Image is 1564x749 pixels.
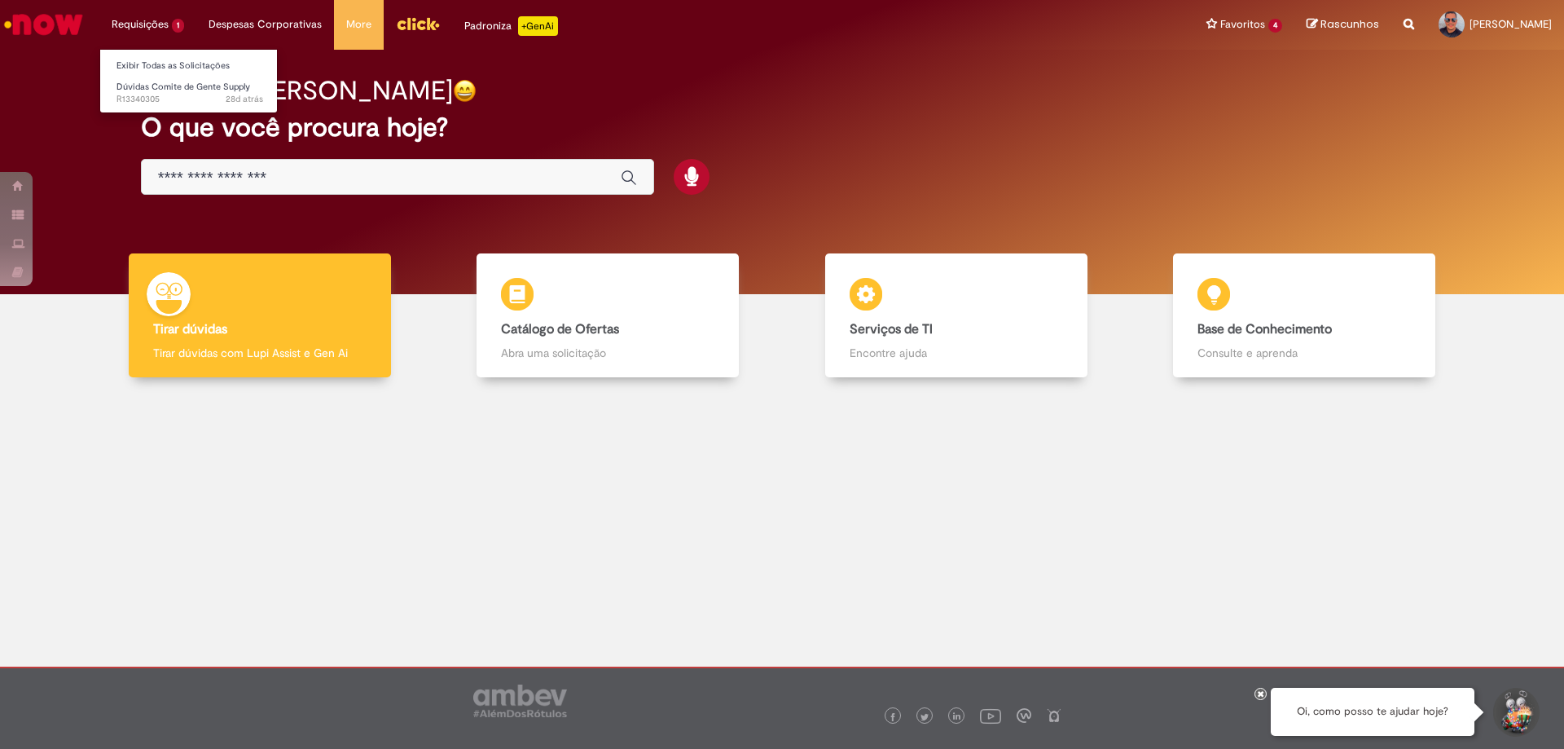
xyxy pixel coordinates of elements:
[1307,17,1379,33] a: Rascunhos
[1047,708,1061,723] img: logo_footer_naosei.png
[1017,708,1031,723] img: logo_footer_workplace.png
[153,321,227,337] b: Tirar dúvidas
[2,8,86,41] img: ServiceNow
[153,345,367,361] p: Tirar dúvidas com Lupi Assist e Gen Ai
[453,79,477,103] img: happy-face.png
[1131,253,1479,378] a: Base de Conhecimento Consulte e aprenda
[1491,688,1540,737] button: Iniciar Conversa de Suporte
[889,713,897,721] img: logo_footer_facebook.png
[434,253,783,378] a: Catálogo de Ofertas Abra uma solicitação
[850,321,933,337] b: Serviços de TI
[1268,19,1282,33] span: 4
[346,16,371,33] span: More
[1197,345,1411,361] p: Consulte e aprenda
[920,713,929,721] img: logo_footer_twitter.png
[112,16,169,33] span: Requisições
[1470,17,1552,31] span: [PERSON_NAME]
[100,78,279,108] a: Aberto R13340305 : Dúvidas Comite de Gente Supply
[782,253,1131,378] a: Serviços de TI Encontre ajuda
[209,16,322,33] span: Despesas Corporativas
[99,49,278,113] ul: Requisições
[464,16,558,36] div: Padroniza
[1197,321,1332,337] b: Base de Conhecimento
[396,11,440,36] img: click_logo_yellow_360x200.png
[172,19,184,33] span: 1
[141,113,1424,142] h2: O que você procura hoje?
[141,77,453,105] h2: Bom dia, [PERSON_NAME]
[116,81,250,93] span: Dúvidas Comite de Gente Supply
[116,93,263,106] span: R13340305
[226,93,263,105] time: 31/07/2025 09:55:57
[100,57,279,75] a: Exibir Todas as Solicitações
[980,705,1001,726] img: logo_footer_youtube.png
[226,93,263,105] span: 28d atrás
[86,253,434,378] a: Tirar dúvidas Tirar dúvidas com Lupi Assist e Gen Ai
[501,321,619,337] b: Catálogo de Ofertas
[850,345,1063,361] p: Encontre ajuda
[953,712,961,722] img: logo_footer_linkedin.png
[518,16,558,36] p: +GenAi
[1271,688,1474,736] div: Oi, como posso te ajudar hoje?
[1320,16,1379,32] span: Rascunhos
[1220,16,1265,33] span: Favoritos
[473,685,567,717] img: logo_footer_ambev_rotulo_gray.png
[501,345,714,361] p: Abra uma solicitação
